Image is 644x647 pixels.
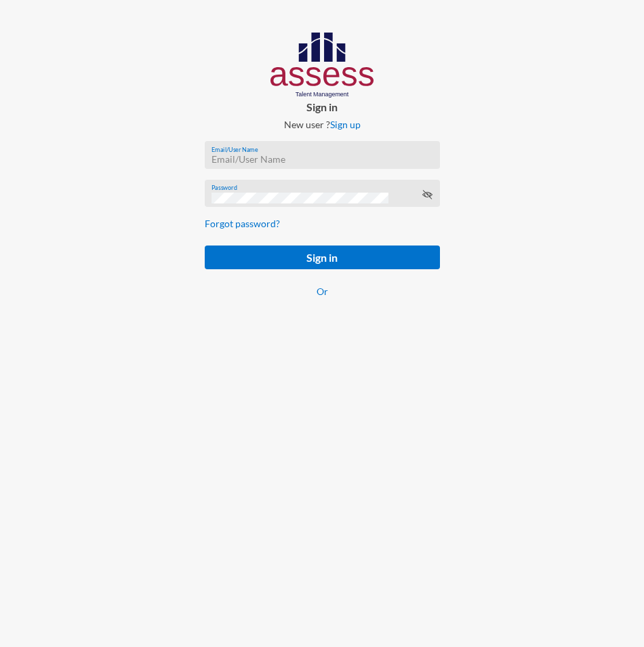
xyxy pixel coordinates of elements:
[270,33,374,98] img: AssessLogoo.svg
[194,119,451,130] p: New user ?
[205,286,440,297] p: Or
[194,100,451,113] p: Sign in
[212,154,432,165] input: Email/User Name
[205,218,280,229] a: Forgot password?
[205,246,440,269] button: Sign in
[330,119,361,130] a: Sign up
